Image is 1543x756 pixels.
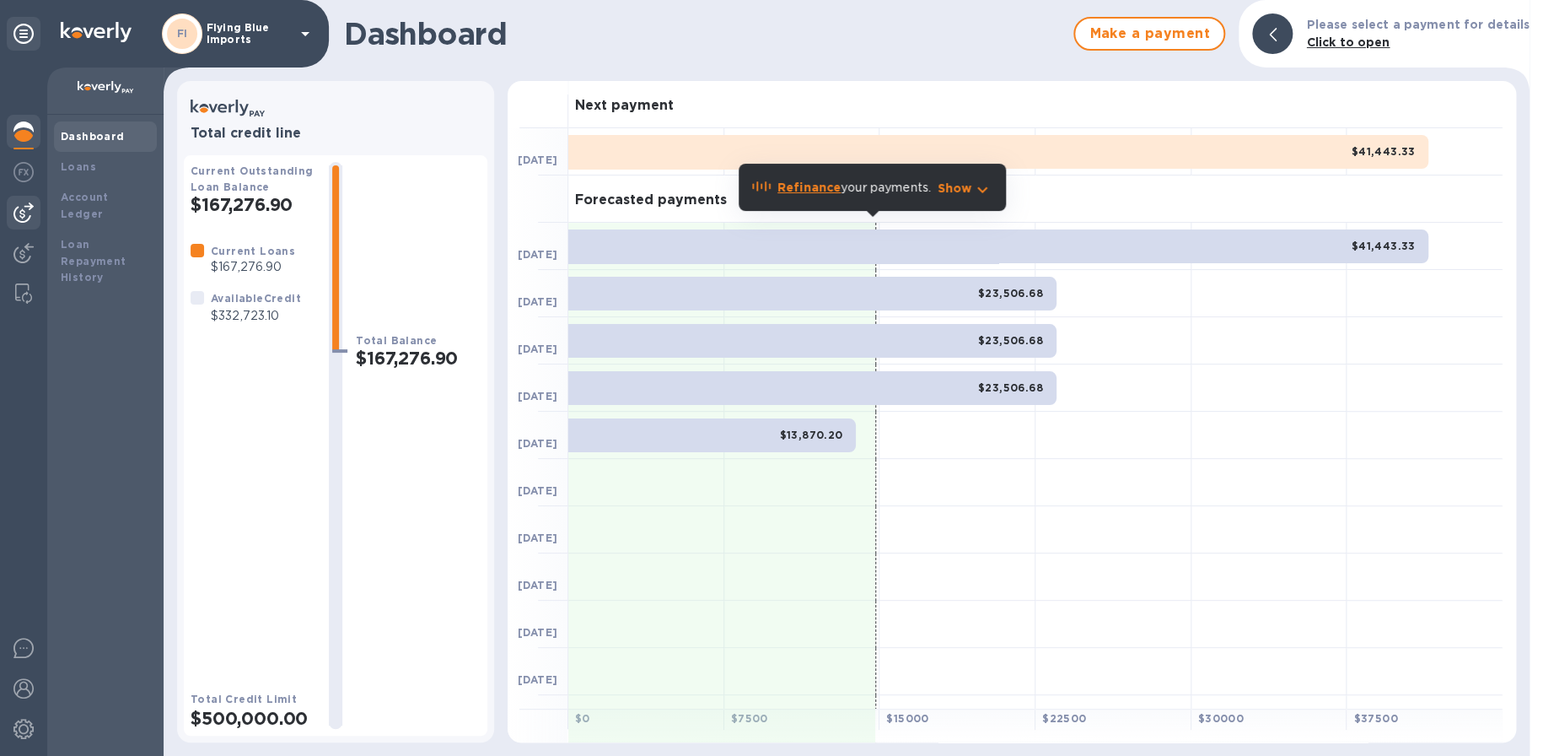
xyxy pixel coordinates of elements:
[938,180,972,197] p: Show
[1042,712,1086,725] b: $ 22500
[518,484,557,497] b: [DATE]
[7,17,40,51] div: Unpin categories
[1351,145,1415,158] b: $41,443.33
[518,343,557,355] b: [DATE]
[13,162,34,182] img: Foreign exchange
[191,708,315,729] h2: $500,000.00
[177,27,188,40] b: FI
[356,334,437,347] b: Total Balance
[518,579,557,591] b: [DATE]
[61,238,126,284] b: Loan Repayment History
[191,693,297,705] b: Total Credit Limit
[211,292,301,305] b: Available Credit
[211,258,295,276] p: $167,276.90
[978,334,1043,347] b: $23,506.68
[1351,240,1415,252] b: $41,443.33
[777,181,841,194] b: Refinance
[518,390,557,402] b: [DATE]
[978,381,1043,394] b: $23,506.68
[61,22,132,42] img: Logo
[211,307,301,325] p: $332,723.10
[886,712,928,725] b: $ 15000
[518,154,557,166] b: [DATE]
[1353,712,1397,725] b: $ 37500
[779,429,842,441] b: $13,870.20
[191,194,315,215] h2: $167,276.90
[518,295,557,308] b: [DATE]
[518,673,557,686] b: [DATE]
[207,22,291,46] p: Flying Blue Imports
[518,532,557,544] b: [DATE]
[1198,712,1244,725] b: $ 30000
[1089,24,1210,44] span: Make a payment
[211,245,295,257] b: Current Loans
[518,248,557,261] b: [DATE]
[191,165,314,193] b: Current Outstanding Loan Balance
[1306,18,1530,31] b: Please select a payment for details
[518,626,557,639] b: [DATE]
[356,348,481,369] h2: $167,276.90
[938,180,992,197] button: Show
[191,126,481,142] h3: Total credit line
[1073,17,1225,51] button: Make a payment
[575,192,727,208] h3: Forecasted payments
[518,437,557,450] b: [DATE]
[61,191,109,220] b: Account Ledger
[61,130,125,143] b: Dashboard
[344,16,1065,51] h1: Dashboard
[575,98,674,114] h3: Next payment
[1306,35,1390,49] b: Click to open
[777,179,931,197] p: your payments.
[978,287,1043,300] b: $23,506.68
[61,160,96,173] b: Loans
